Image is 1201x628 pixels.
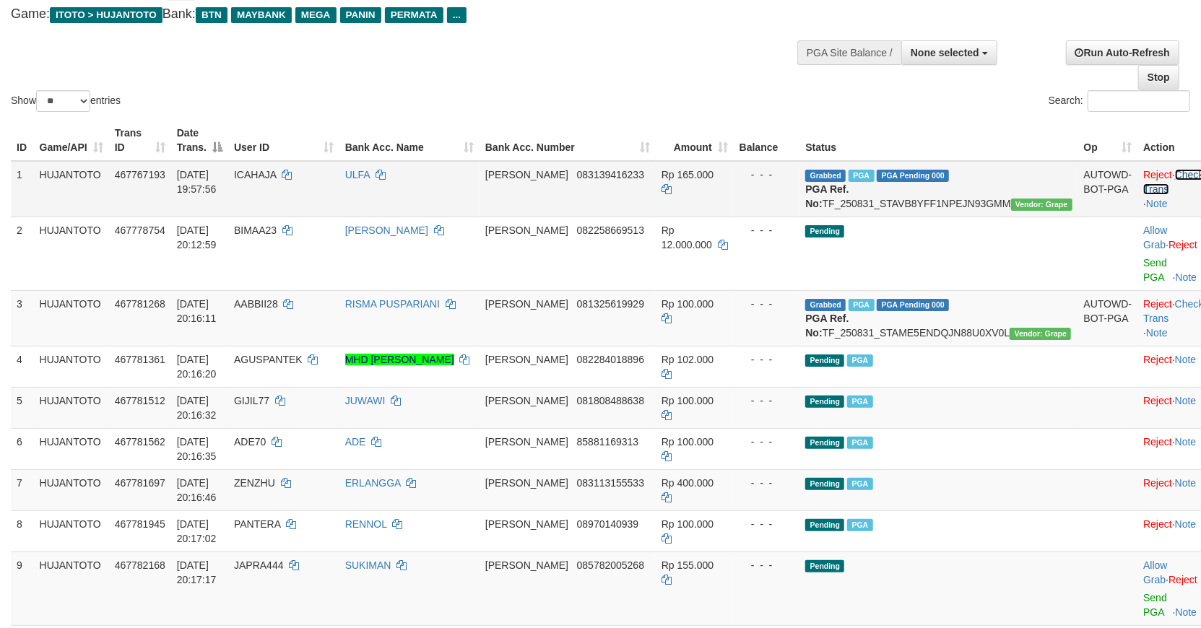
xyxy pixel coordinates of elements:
[662,436,714,448] span: Rp 100.000
[11,387,34,428] td: 5
[485,559,568,571] span: [PERSON_NAME]
[734,120,800,161] th: Balance
[1143,257,1167,283] a: Send PGA
[577,169,644,180] span: Copy 083139416233 to clipboard
[11,469,34,510] td: 7
[1049,90,1190,112] label: Search:
[847,437,872,449] span: Marked by aeosyak
[485,169,568,180] span: [PERSON_NAME]
[1143,298,1172,310] a: Reject
[340,7,381,23] span: PANIN
[345,224,428,236] a: [PERSON_NAME]
[577,518,639,530] span: Copy 08970140939 to clipboard
[234,477,275,489] span: ZENZHU
[11,120,34,161] th: ID
[877,170,949,182] span: PGA Pending
[480,120,656,161] th: Bank Acc. Number: activate to sort column ascending
[577,395,644,406] span: Copy 081808488638 to clipboard
[1175,395,1197,406] a: Note
[877,299,949,311] span: PGA Pending
[662,477,714,489] span: Rp 400.000
[740,352,794,367] div: - - -
[799,290,1078,346] td: TF_250831_STAME5ENDQJN88U0XV0L
[34,346,109,387] td: HUJANTOTO
[34,428,109,469] td: HUJANTOTO
[656,120,734,161] th: Amount: activate to sort column ascending
[177,224,217,250] span: [DATE] 20:12:59
[1143,559,1169,585] span: ·
[177,395,217,421] span: [DATE] 20:16:32
[847,396,872,408] span: Marked by aeosyak
[177,169,217,195] span: [DATE] 19:57:56
[11,161,34,217] td: 1
[485,395,568,406] span: [PERSON_NAME]
[1138,65,1179,90] a: Stop
[849,299,874,311] span: Marked by aeosyak
[847,354,872,367] span: Marked by aeosyak
[740,517,794,531] div: - - -
[11,290,34,346] td: 3
[234,559,283,571] span: JAPRA444
[1176,606,1197,618] a: Note
[901,40,997,65] button: None selected
[115,169,165,180] span: 467767193
[177,298,217,324] span: [DATE] 20:16:11
[577,436,639,448] span: Copy 85881169313 to clipboard
[234,436,266,448] span: ADE70
[485,354,568,365] span: [PERSON_NAME]
[11,90,121,112] label: Show entries
[740,297,794,311] div: - - -
[1143,224,1169,250] span: ·
[115,224,165,236] span: 467778754
[805,437,844,449] span: Pending
[177,436,217,462] span: [DATE] 20:16:35
[295,7,337,23] span: MEGA
[115,395,165,406] span: 467781512
[177,518,217,544] span: [DATE] 20:17:02
[1175,518,1197,530] a: Note
[847,519,872,531] span: Marked by aeosyak
[577,559,644,571] span: Copy 085782005268 to clipboard
[50,7,162,23] span: ITOTO > HUJANTOTO
[1066,40,1179,65] a: Run Auto-Refresh
[805,396,844,408] span: Pending
[662,298,714,310] span: Rp 100.000
[740,167,794,182] div: - - -
[171,120,228,161] th: Date Trans.: activate to sort column descending
[847,478,872,490] span: Marked by aeosyak
[485,298,568,310] span: [PERSON_NAME]
[805,299,846,311] span: Grabbed
[1169,239,1197,250] a: Reject
[196,7,227,23] span: BTN
[11,428,34,469] td: 6
[385,7,443,23] span: PERMATA
[11,551,34,625] td: 9
[740,435,794,449] div: - - -
[797,40,901,65] div: PGA Site Balance /
[485,477,568,489] span: [PERSON_NAME]
[228,120,339,161] th: User ID: activate to sort column ascending
[345,395,386,406] a: JUWAWI
[1143,354,1172,365] a: Reject
[115,298,165,310] span: 467781268
[577,354,644,365] span: Copy 082284018896 to clipboard
[11,346,34,387] td: 4
[911,47,979,58] span: None selected
[1078,290,1138,346] td: AUTOWD-BOT-PGA
[1175,354,1197,365] a: Note
[234,395,269,406] span: GIJIL77
[662,224,712,250] span: Rp 12.000.000
[1078,161,1138,217] td: AUTOWD-BOT-PGA
[1088,90,1190,112] input: Search:
[34,510,109,551] td: HUJANTOTO
[1010,328,1071,340] span: Vendor URL: https://settle31.1velocity.biz
[805,170,846,182] span: Grabbed
[231,7,292,23] span: MAYBANK
[11,217,34,290] td: 2
[115,436,165,448] span: 467781562
[339,120,480,161] th: Bank Acc. Name: activate to sort column ascending
[234,224,277,236] span: BIMAA23
[1143,169,1172,180] a: Reject
[34,387,109,428] td: HUJANTOTO
[345,354,454,365] a: MHD [PERSON_NAME]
